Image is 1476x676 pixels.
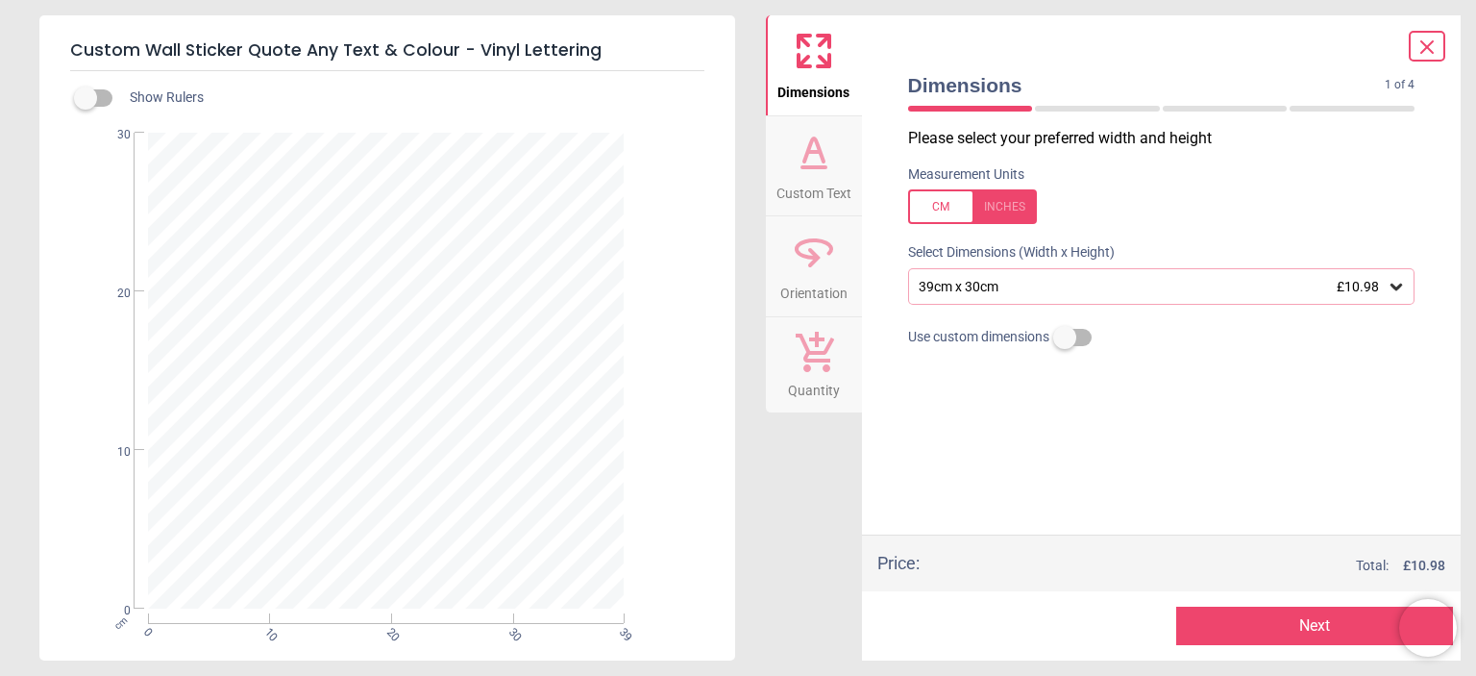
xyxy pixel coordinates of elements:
p: Please select your preferred width and height [908,128,1431,149]
span: Custom Text [776,175,851,204]
span: Use custom dimensions [908,328,1049,347]
div: Show Rulers [86,87,735,110]
button: Custom Text [766,116,862,216]
div: 39cm x 30cm [917,279,1388,295]
button: Next [1176,607,1453,645]
span: 1 of 4 [1385,77,1414,93]
label: Measurement Units [908,165,1024,185]
span: Quantity [788,372,840,401]
div: Price : [877,551,920,575]
span: 10.98 [1411,558,1445,573]
div: Total: [948,557,1446,576]
span: 30 [94,127,131,143]
button: Quantity [766,317,862,413]
span: £10.98 [1337,279,1379,294]
button: Dimensions [766,15,862,115]
span: Dimensions [777,74,849,103]
h5: Custom Wall Sticker Quote Any Text & Colour - Vinyl Lettering [70,31,704,71]
iframe: Brevo live chat [1399,599,1457,657]
button: Orientation [766,216,862,316]
label: Select Dimensions (Width x Height) [893,243,1115,263]
span: Dimensions [908,71,1386,99]
span: £ [1403,557,1445,576]
span: Orientation [780,275,848,304]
